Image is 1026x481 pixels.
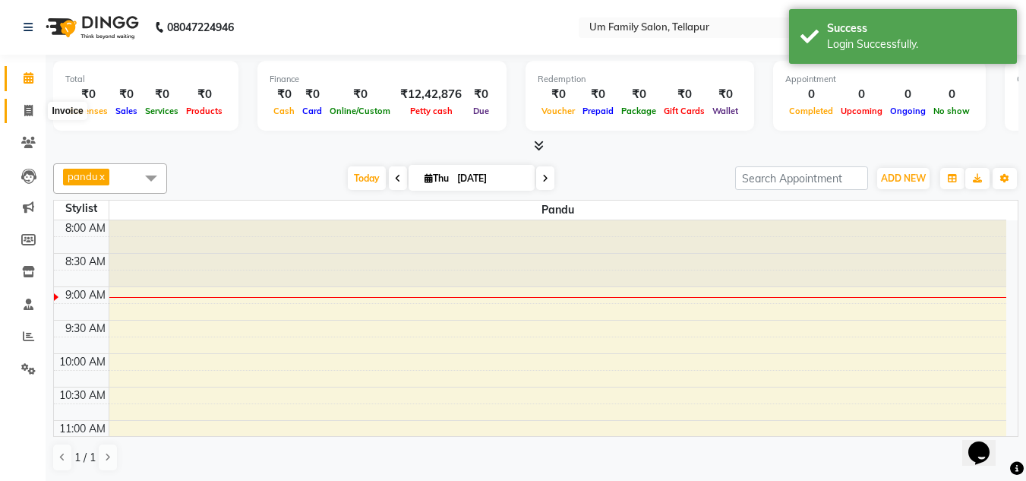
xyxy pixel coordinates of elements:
[348,166,386,190] span: Today
[877,168,930,189] button: ADD NEW
[112,86,141,103] div: ₹0
[56,421,109,437] div: 11:00 AM
[709,106,742,116] span: Wallet
[62,220,109,236] div: 8:00 AM
[735,166,868,190] input: Search Appointment
[112,106,141,116] span: Sales
[182,106,226,116] span: Products
[538,73,742,86] div: Redemption
[837,86,886,103] div: 0
[394,86,468,103] div: ₹12,42,876
[39,6,143,49] img: logo
[617,106,660,116] span: Package
[54,201,109,217] div: Stylist
[62,321,109,337] div: 9:30 AM
[56,354,109,370] div: 10:00 AM
[837,106,886,116] span: Upcoming
[326,86,394,103] div: ₹0
[62,254,109,270] div: 8:30 AM
[579,86,617,103] div: ₹0
[182,86,226,103] div: ₹0
[109,201,1007,220] span: pandu
[270,86,298,103] div: ₹0
[930,106,974,116] span: No show
[68,170,98,182] span: pandu
[298,106,326,116] span: Card
[538,86,579,103] div: ₹0
[167,6,234,49] b: 08047224946
[468,86,494,103] div: ₹0
[886,86,930,103] div: 0
[421,172,453,184] span: Thu
[886,106,930,116] span: Ongoing
[785,73,974,86] div: Appointment
[538,106,579,116] span: Voucher
[660,86,709,103] div: ₹0
[270,73,494,86] div: Finance
[141,86,182,103] div: ₹0
[827,21,1005,36] div: Success
[74,450,96,466] span: 1 / 1
[660,106,709,116] span: Gift Cards
[56,388,109,403] div: 10:30 AM
[579,106,617,116] span: Prepaid
[141,106,182,116] span: Services
[785,86,837,103] div: 0
[65,86,112,103] div: ₹0
[617,86,660,103] div: ₹0
[881,172,926,184] span: ADD NEW
[48,102,87,120] div: Invoice
[469,106,493,116] span: Due
[453,167,529,190] input: 2025-09-04
[827,36,1005,52] div: Login Successfully.
[709,86,742,103] div: ₹0
[98,170,105,182] a: x
[962,420,1011,466] iframe: chat widget
[298,86,326,103] div: ₹0
[270,106,298,116] span: Cash
[785,106,837,116] span: Completed
[326,106,394,116] span: Online/Custom
[62,287,109,303] div: 9:00 AM
[406,106,456,116] span: Petty cash
[930,86,974,103] div: 0
[65,73,226,86] div: Total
